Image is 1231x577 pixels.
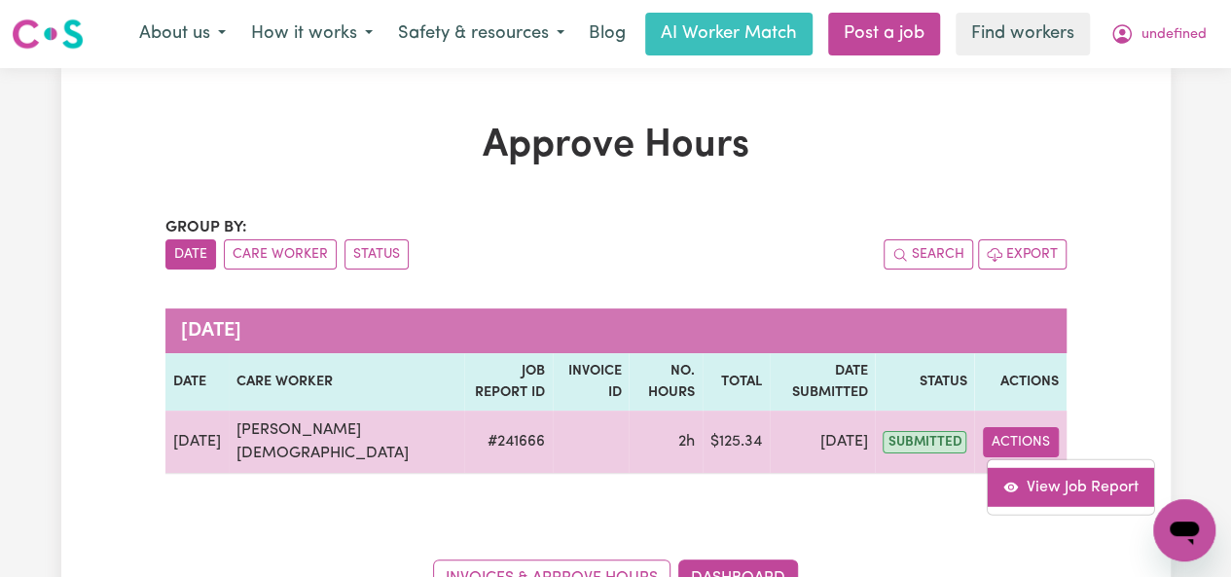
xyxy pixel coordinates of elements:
th: Job Report ID [464,353,553,411]
h1: Approve Hours [165,123,1067,169]
a: Careseekers logo [12,12,84,56]
td: [DATE] [165,411,229,474]
td: [PERSON_NAME][DEMOGRAPHIC_DATA] [229,411,465,474]
th: Status [875,353,974,411]
iframe: Button to launch messaging window [1153,499,1215,561]
a: AI Worker Match [645,13,813,55]
td: [DATE] [770,411,876,474]
span: undefined [1141,24,1207,46]
th: Date Submitted [770,353,876,411]
button: My Account [1098,14,1219,54]
button: About us [127,14,238,54]
a: Find workers [956,13,1090,55]
div: Actions [987,458,1155,515]
img: Careseekers logo [12,17,84,52]
a: Post a job [828,13,940,55]
button: Actions [983,427,1059,457]
span: 2 hours [678,434,695,450]
button: Search [884,239,973,270]
span: submitted [883,431,966,453]
th: Actions [974,353,1066,411]
td: $ 125.34 [703,411,770,474]
button: sort invoices by paid status [344,239,409,270]
td: # 241666 [464,411,553,474]
th: Total [703,353,770,411]
th: Date [165,353,229,411]
button: sort invoices by date [165,239,216,270]
caption: [DATE] [165,308,1067,353]
th: Invoice ID [553,353,629,411]
button: Export [978,239,1067,270]
th: Care worker [229,353,465,411]
button: Safety & resources [385,14,577,54]
span: Group by: [165,220,247,235]
a: Blog [577,13,637,55]
a: View job report 241666 [988,467,1154,506]
th: No. Hours [629,353,702,411]
button: sort invoices by care worker [224,239,337,270]
button: How it works [238,14,385,54]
